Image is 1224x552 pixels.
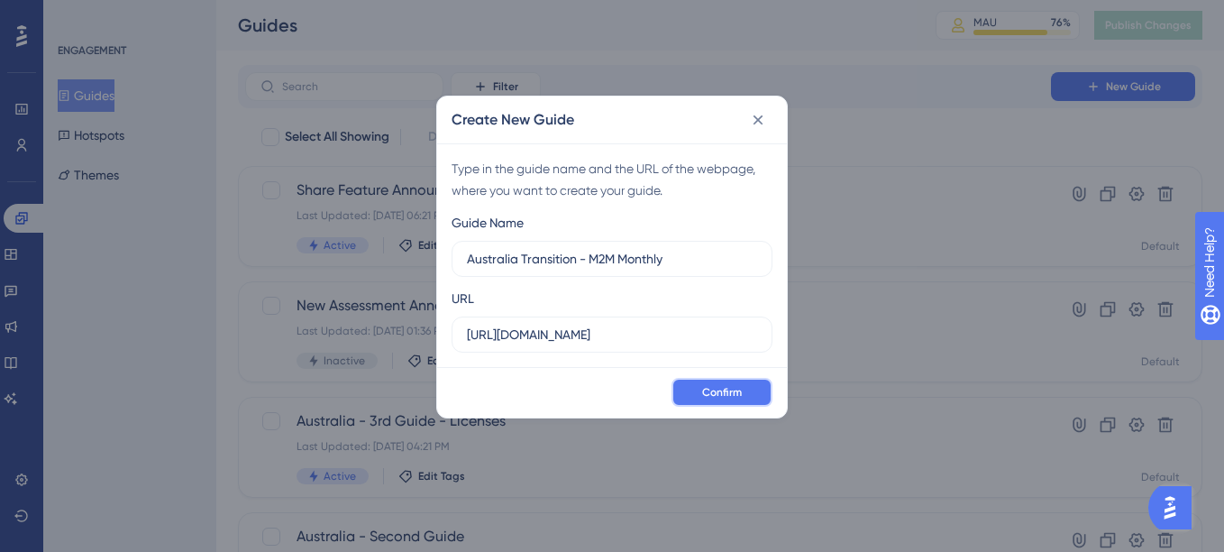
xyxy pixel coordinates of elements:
[467,325,757,345] input: https://www.example.com
[452,288,474,309] div: URL
[452,212,524,234] div: Guide Name
[1148,481,1202,535] iframe: UserGuiding AI Assistant Launcher
[467,249,757,269] input: How to Create
[702,385,742,400] span: Confirm
[452,109,574,131] h2: Create New Guide
[452,158,772,201] div: Type in the guide name and the URL of the webpage, where you want to create your guide.
[42,5,113,26] span: Need Help?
